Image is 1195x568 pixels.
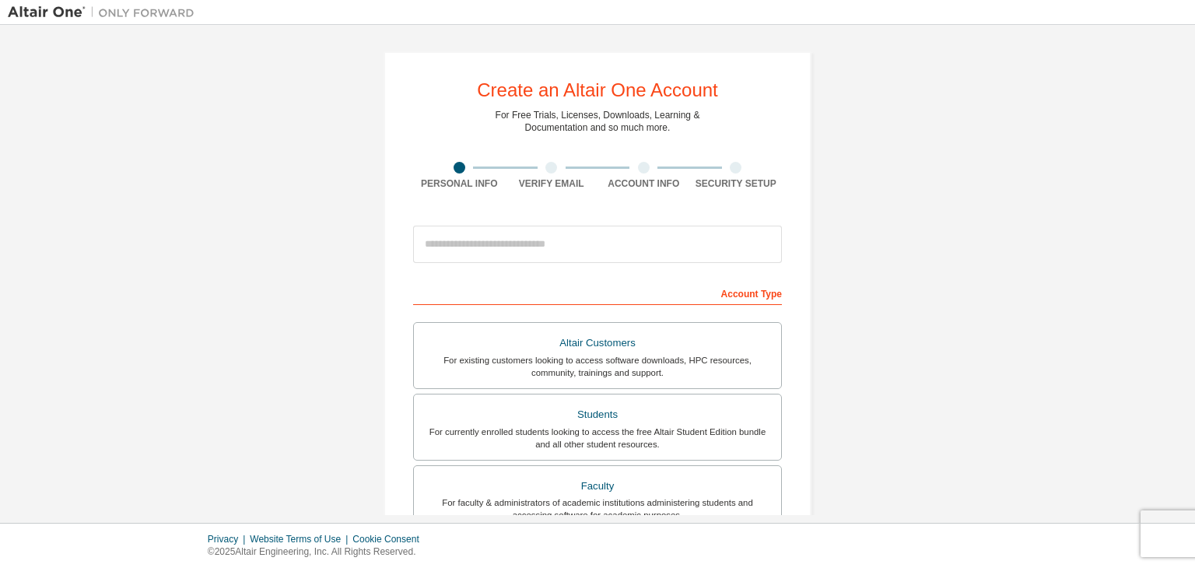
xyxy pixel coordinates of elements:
[506,177,598,190] div: Verify Email
[423,496,772,521] div: For faculty & administrators of academic institutions administering students and accessing softwa...
[423,475,772,497] div: Faculty
[597,177,690,190] div: Account Info
[423,354,772,379] div: For existing customers looking to access software downloads, HPC resources, community, trainings ...
[477,81,718,100] div: Create an Altair One Account
[496,109,700,134] div: For Free Trials, Licenses, Downloads, Learning & Documentation and so much more.
[352,533,428,545] div: Cookie Consent
[208,545,429,559] p: © 2025 Altair Engineering, Inc. All Rights Reserved.
[423,426,772,451] div: For currently enrolled students looking to access the free Altair Student Edition bundle and all ...
[413,280,782,305] div: Account Type
[413,177,506,190] div: Personal Info
[690,177,783,190] div: Security Setup
[250,533,352,545] div: Website Terms of Use
[423,404,772,426] div: Students
[8,5,202,20] img: Altair One
[208,533,250,545] div: Privacy
[423,332,772,354] div: Altair Customers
